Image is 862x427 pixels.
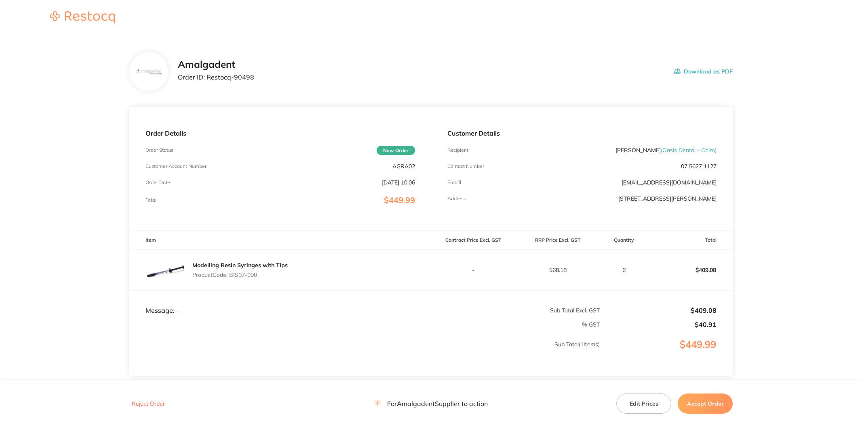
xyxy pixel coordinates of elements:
img: Restocq logo [42,11,123,23]
p: Customer Account Number [145,163,207,169]
p: [PERSON_NAME] [615,147,717,153]
p: For Amalgadent Supplier to action [374,400,488,408]
p: Sub Total ( 1 Items) [130,341,600,364]
button: Edit Prices [616,394,671,414]
th: Item [129,231,431,250]
p: Order ID: Restocq- 90498 [178,73,254,81]
img: Ym9wd2Y3Mg [145,250,186,290]
button: Reject Order [129,400,167,408]
p: Recipient [447,147,468,153]
p: $449.99 [601,339,732,366]
p: Order Date [145,180,170,185]
p: Sub Total Excl. GST [432,307,600,314]
p: $40.91 [601,321,717,328]
th: Total [648,231,733,250]
p: Emaill [447,180,461,185]
p: - [432,267,515,273]
p: $409.08 [601,307,717,314]
a: Restocq logo [42,11,123,25]
span: New Order [377,146,415,155]
p: Customer Details [447,130,717,137]
p: [STREET_ADDRESS][PERSON_NAME] [618,195,717,202]
p: [DATE] 10:06 [382,179,415,186]
p: Order Status [145,147,173,153]
p: $68.18 [516,267,600,273]
p: AGRA02 [392,163,415,170]
td: Message: - [129,290,431,314]
button: Download as PDF [674,59,733,84]
button: Accept Order [678,394,733,414]
span: ( Oasis Dental - Chirn ) [661,147,717,154]
th: Contract Price Excl. GST [431,231,516,250]
p: Contact Number [447,163,484,169]
th: RRP Price Excl. GST [516,231,600,250]
p: Total [145,197,156,203]
p: % GST [130,321,600,328]
a: Modelling Resin Syringes with Tips [192,262,288,269]
span: $449.99 [384,195,415,205]
th: Quantity [600,231,648,250]
h2: Amalgadent [178,59,254,70]
a: [EMAIL_ADDRESS][DOMAIN_NAME] [622,179,717,186]
p: Product Code: BIS07-090 [192,272,288,278]
p: Order Details [145,130,415,137]
p: $409.08 [649,260,732,280]
p: 6 [601,267,648,273]
p: 07 5627 1127 [681,163,717,170]
img: b285Ymlzag [135,68,162,75]
p: Address [447,196,466,201]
